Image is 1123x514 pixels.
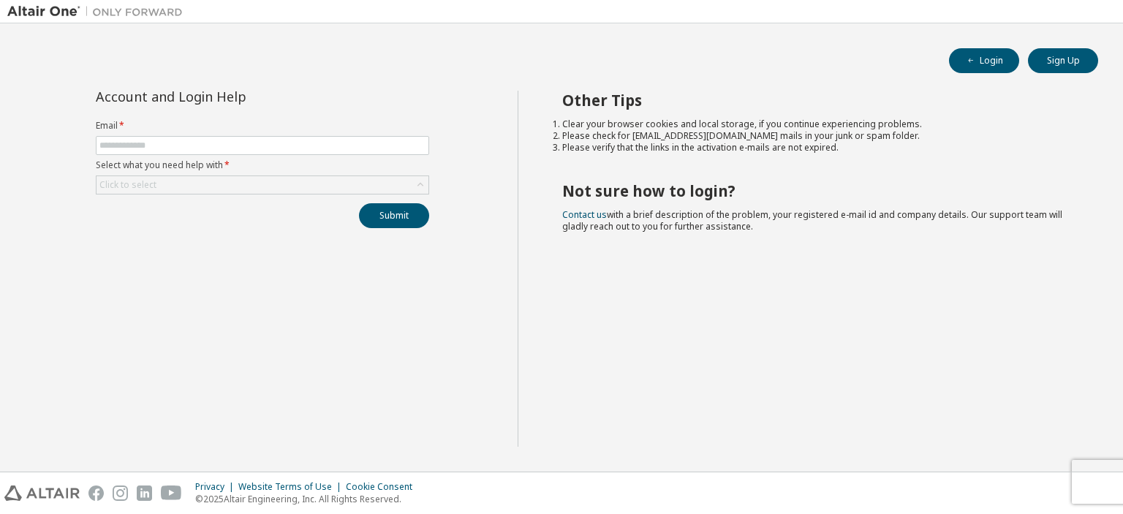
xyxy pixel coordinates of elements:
img: Altair One [7,4,190,19]
label: Email [96,120,429,132]
div: Privacy [195,481,238,493]
a: Contact us [562,208,607,221]
img: linkedin.svg [137,485,152,501]
div: Click to select [99,179,156,191]
li: Please check for [EMAIL_ADDRESS][DOMAIN_NAME] mails in your junk or spam folder. [562,130,1073,142]
button: Submit [359,203,429,228]
span: with a brief description of the problem, your registered e-mail id and company details. Our suppo... [562,208,1062,233]
p: © 2025 Altair Engineering, Inc. All Rights Reserved. [195,493,421,505]
img: altair_logo.svg [4,485,80,501]
label: Select what you need help with [96,159,429,171]
div: Website Terms of Use [238,481,346,493]
li: Clear your browser cookies and local storage, if you continue experiencing problems. [562,118,1073,130]
h2: Other Tips [562,91,1073,110]
button: Login [949,48,1019,73]
h2: Not sure how to login? [562,181,1073,200]
li: Please verify that the links in the activation e-mails are not expired. [562,142,1073,154]
img: youtube.svg [161,485,182,501]
img: facebook.svg [88,485,104,501]
img: instagram.svg [113,485,128,501]
div: Cookie Consent [346,481,421,493]
div: Click to select [97,176,428,194]
button: Sign Up [1028,48,1098,73]
div: Account and Login Help [96,91,363,102]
